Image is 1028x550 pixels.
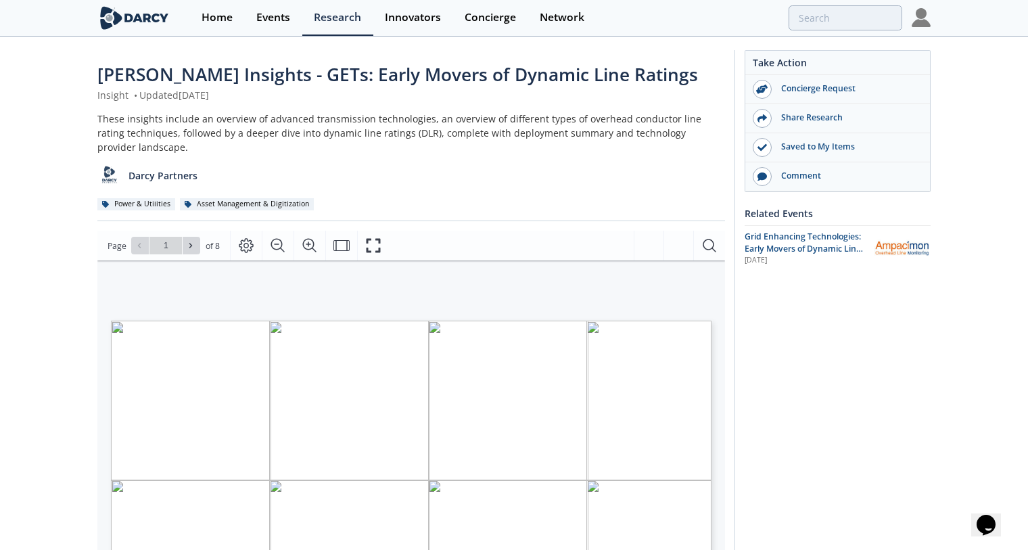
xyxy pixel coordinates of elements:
[874,237,931,260] img: Ampacimon
[745,231,931,267] a: Grid Enhancing Technologies: Early Movers of Dynamic Line Ratings [DATE] Ampacimon
[745,55,930,75] div: Take Action
[97,112,725,154] div: These insights include an overview of advanced transmission technologies, an overview of differen...
[912,8,931,27] img: Profile
[97,6,171,30] img: logo-wide.svg
[97,62,698,87] span: [PERSON_NAME] Insights - GETs: Early Movers of Dynamic Line Ratings
[314,12,361,23] div: Research
[465,12,516,23] div: Concierge
[745,255,864,266] div: [DATE]
[772,112,923,124] div: Share Research
[745,231,863,267] span: Grid Enhancing Technologies: Early Movers of Dynamic Line Ratings
[256,12,290,23] div: Events
[385,12,441,23] div: Innovators
[540,12,584,23] div: Network
[131,89,139,101] span: •
[772,141,923,153] div: Saved to My Items
[202,12,233,23] div: Home
[97,88,725,102] div: Insight Updated [DATE]
[971,496,1014,536] iframe: chat widget
[745,202,931,225] div: Related Events
[772,83,923,95] div: Concierge Request
[128,168,197,183] p: Darcy Partners
[789,5,902,30] input: Advanced Search
[180,198,314,210] div: Asset Management & Digitization
[97,198,175,210] div: Power & Utilities
[772,170,923,182] div: Comment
